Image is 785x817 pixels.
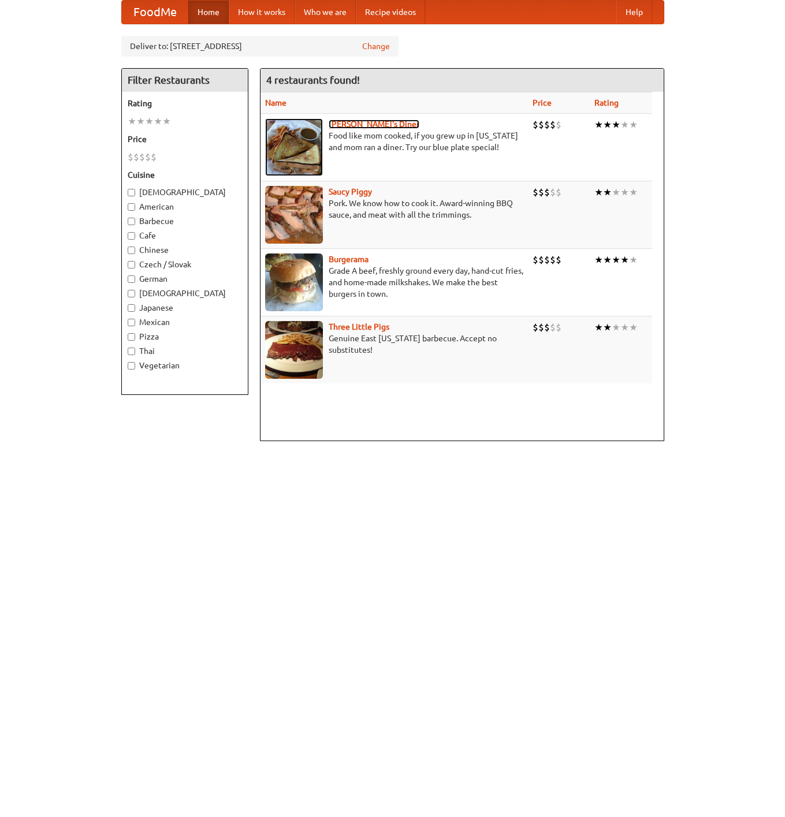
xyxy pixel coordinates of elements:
[538,186,544,199] li: $
[145,151,151,163] li: $
[128,186,242,198] label: [DEMOGRAPHIC_DATA]
[121,36,399,57] div: Deliver to: [STREET_ADDRESS]
[620,186,629,199] li: ★
[538,253,544,266] li: $
[533,98,552,107] a: Price
[544,321,550,334] li: $
[556,321,561,334] li: $
[594,253,603,266] li: ★
[229,1,295,24] a: How it works
[128,348,135,355] input: Thai
[128,331,242,342] label: Pizza
[128,133,242,145] h5: Price
[594,98,619,107] a: Rating
[329,255,369,264] a: Burgerama
[265,333,523,356] p: Genuine East [US_STATE] barbecue. Accept no substitutes!
[266,74,360,85] ng-pluralize: 4 restaurants found!
[151,151,157,163] li: $
[612,118,620,131] li: ★
[603,186,612,199] li: ★
[550,186,556,199] li: $
[128,288,242,299] label: [DEMOGRAPHIC_DATA]
[629,253,638,266] li: ★
[533,321,538,334] li: $
[556,118,561,131] li: $
[295,1,356,24] a: Who we are
[154,115,162,128] li: ★
[128,290,135,297] input: [DEMOGRAPHIC_DATA]
[538,118,544,131] li: $
[145,115,154,128] li: ★
[362,40,390,52] a: Change
[128,98,242,109] h5: Rating
[544,253,550,266] li: $
[128,362,135,370] input: Vegetarian
[329,322,389,331] a: Three Little Pigs
[128,304,135,312] input: Japanese
[329,120,419,129] a: [PERSON_NAME]'s Diner
[533,118,538,131] li: $
[594,186,603,199] li: ★
[128,201,242,212] label: American
[128,169,242,181] h5: Cuisine
[139,151,145,163] li: $
[620,321,629,334] li: ★
[128,232,135,240] input: Cafe
[612,186,620,199] li: ★
[162,115,171,128] li: ★
[128,215,242,227] label: Barbecue
[136,115,145,128] li: ★
[122,69,248,92] h4: Filter Restaurants
[603,118,612,131] li: ★
[128,273,242,285] label: German
[603,321,612,334] li: ★
[629,321,638,334] li: ★
[620,253,629,266] li: ★
[265,186,323,244] img: saucy.jpg
[556,186,561,199] li: $
[128,259,242,270] label: Czech / Slovak
[538,321,544,334] li: $
[612,321,620,334] li: ★
[556,253,561,266] li: $
[603,253,612,266] li: ★
[128,333,135,341] input: Pizza
[629,186,638,199] li: ★
[544,186,550,199] li: $
[550,253,556,266] li: $
[550,321,556,334] li: $
[128,218,135,225] input: Barbecue
[265,265,523,300] p: Grade A beef, freshly ground every day, hand-cut fries, and home-made milkshakes. We make the bes...
[128,151,133,163] li: $
[629,118,638,131] li: ★
[550,118,556,131] li: $
[128,302,242,314] label: Japanese
[122,1,188,24] a: FoodMe
[128,244,242,256] label: Chinese
[128,319,135,326] input: Mexican
[620,118,629,131] li: ★
[265,197,523,221] p: Pork. We know how to cook it. Award-winning BBQ sauce, and meat with all the trimmings.
[612,253,620,266] li: ★
[594,118,603,131] li: ★
[188,1,229,24] a: Home
[533,253,538,266] li: $
[128,203,135,211] input: American
[265,98,287,107] a: Name
[128,316,242,328] label: Mexican
[128,115,136,128] li: ★
[128,189,135,196] input: [DEMOGRAPHIC_DATA]
[265,321,323,379] img: littlepigs.jpg
[128,247,135,254] input: Chinese
[128,261,135,268] input: Czech / Slovak
[616,1,652,24] a: Help
[128,345,242,357] label: Thai
[356,1,425,24] a: Recipe videos
[265,118,323,176] img: sallys.jpg
[594,321,603,334] li: ★
[128,230,242,241] label: Cafe
[128,360,242,371] label: Vegetarian
[329,187,372,196] a: Saucy Piggy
